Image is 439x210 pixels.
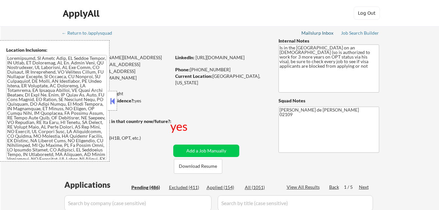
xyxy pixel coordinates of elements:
[175,67,190,72] strong: Phone:
[359,184,369,190] div: Next
[62,31,118,35] div: ← Return to /applysquad
[301,30,334,37] a: Mailslurp Inbox
[301,31,334,35] div: Mailslurp Inbox
[287,184,322,190] div: View All Results
[62,30,118,37] a: ← Return to /applysquad
[354,7,380,20] button: Log Out
[329,184,340,190] div: Back
[170,118,189,134] div: yes
[175,55,194,60] strong: LinkedIn:
[195,55,245,60] a: [URL][DOMAIN_NAME]
[245,184,278,191] div: All (1051)
[64,181,129,189] div: Applications
[62,43,197,51] div: [PERSON_NAME]
[63,8,101,19] div: ApplyAll
[175,66,268,73] div: [PHONE_NUMBER]
[341,30,379,37] a: Job Search Builder
[341,31,379,35] div: Job Search Builder
[173,145,239,157] button: Add a Job Manually
[174,159,222,174] button: Download Resume
[131,184,164,191] div: Pending (486)
[207,184,239,191] div: Applied (154)
[344,184,359,190] div: 1 / 5
[6,47,107,53] div: Location Inclusions:
[175,73,268,86] div: [GEOGRAPHIC_DATA], [US_STATE]
[169,184,202,191] div: Excluded (411)
[62,135,173,141] div: Yes, I am here on a visa (H1B, OPT, etc.)
[175,73,212,79] strong: Current Location:
[279,97,379,104] div: Squad Notes
[279,38,379,44] div: Internal Notes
